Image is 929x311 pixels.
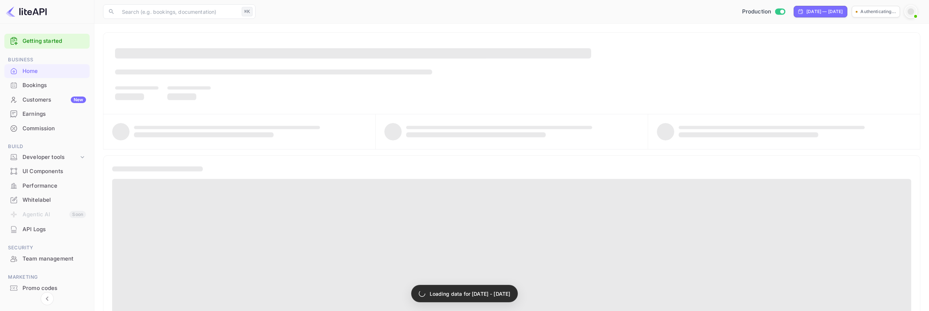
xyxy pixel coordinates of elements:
[22,284,86,292] div: Promo codes
[22,167,86,176] div: UI Components
[739,8,788,16] div: Switch to Sandbox mode
[242,7,253,16] div: ⌘K
[742,8,772,16] span: Production
[860,8,896,15] p: Authenticating...
[6,6,47,17] img: LiteAPI logo
[4,107,90,121] div: Earnings
[4,93,90,106] a: CustomersNew
[22,96,86,104] div: Customers
[22,182,86,190] div: Performance
[4,179,90,193] div: Performance
[22,124,86,133] div: Commission
[430,290,511,298] p: Loading data for [DATE] - [DATE]
[4,179,90,192] a: Performance
[41,292,54,305] button: Collapse navigation
[4,151,90,164] div: Developer tools
[22,110,86,118] div: Earnings
[4,281,90,295] a: Promo codes
[4,93,90,107] div: CustomersNew
[4,122,90,136] div: Commission
[4,56,90,64] span: Business
[22,225,86,234] div: API Logs
[118,4,239,19] input: Search (e.g. bookings, documentation)
[794,6,847,17] div: Click to change the date range period
[4,78,90,93] div: Bookings
[4,193,90,206] a: Whitelabel
[71,97,86,103] div: New
[4,244,90,252] span: Security
[22,37,86,45] a: Getting started
[22,196,86,204] div: Whitelabel
[4,222,90,236] a: API Logs
[22,81,86,90] div: Bookings
[806,8,843,15] div: [DATE] — [DATE]
[22,255,86,263] div: Team management
[22,153,79,161] div: Developer tools
[4,252,90,266] div: Team management
[4,34,90,49] div: Getting started
[4,273,90,281] span: Marketing
[4,164,90,178] a: UI Components
[4,78,90,92] a: Bookings
[4,64,90,78] a: Home
[4,122,90,135] a: Commission
[4,252,90,265] a: Team management
[4,193,90,207] div: Whitelabel
[4,222,90,237] div: API Logs
[4,107,90,120] a: Earnings
[22,67,86,75] div: Home
[4,143,90,151] span: Build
